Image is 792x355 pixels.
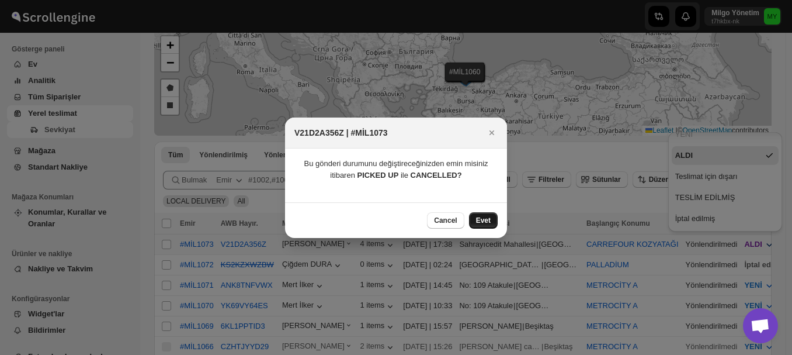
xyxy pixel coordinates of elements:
[294,127,388,139] h2: V21D2A356Z | #MİL1073
[434,216,457,225] span: Cancel
[469,212,498,229] button: Evet
[743,308,778,343] div: Açık sohbet
[476,216,491,225] span: Evet
[411,171,462,180] b: CANCELLED ?
[294,158,498,193] div: Bu gönderi durumunu değiştireceğinizden emin misiniz itibaren ile
[357,171,399,180] b: PICKED UP
[427,212,464,229] button: Cancel
[484,125,500,141] button: Close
